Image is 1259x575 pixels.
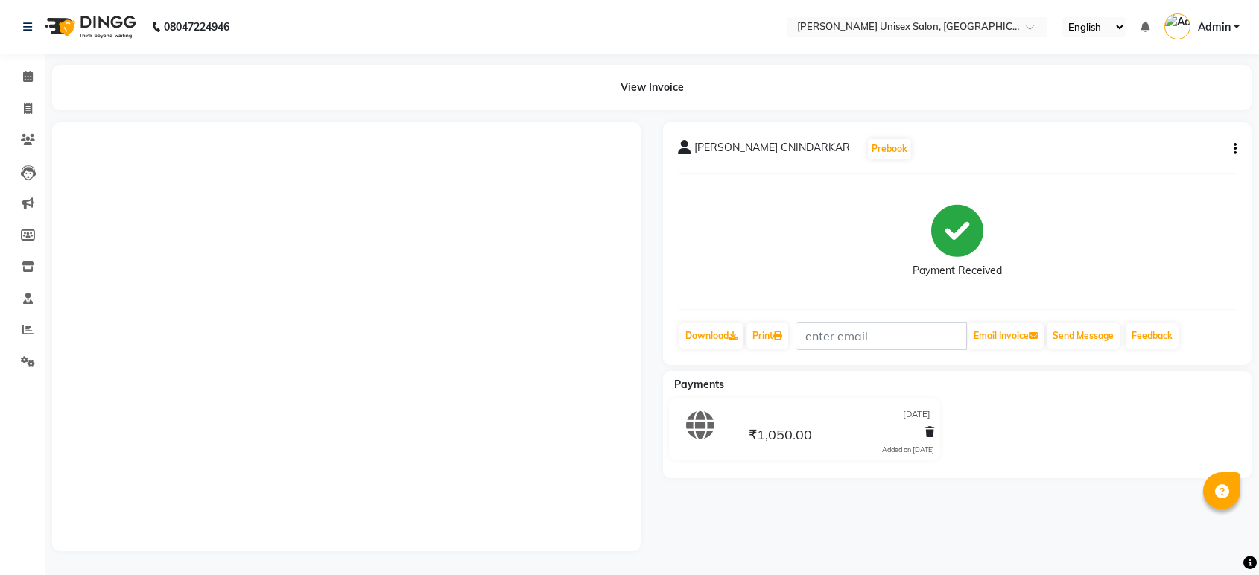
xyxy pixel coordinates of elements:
a: Print [746,323,788,349]
span: Admin [1198,19,1231,35]
span: Payments [674,378,724,391]
a: Download [679,323,743,349]
img: Admin [1164,13,1190,39]
div: Payment Received [913,263,1002,279]
span: ₹1,050.00 [749,426,812,447]
button: Prebook [868,139,911,159]
iframe: chat widget [1196,515,1244,560]
button: Email Invoice [968,323,1044,349]
a: Feedback [1126,323,1179,349]
b: 08047224946 [164,6,229,48]
span: [DATE] [903,408,930,421]
img: logo [38,6,140,48]
div: Added on [DATE] [882,445,934,455]
input: enter email [796,322,967,350]
span: [PERSON_NAME] CNINDARKAR [694,140,850,161]
button: Send Message [1047,323,1120,349]
div: View Invoice [52,65,1252,110]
